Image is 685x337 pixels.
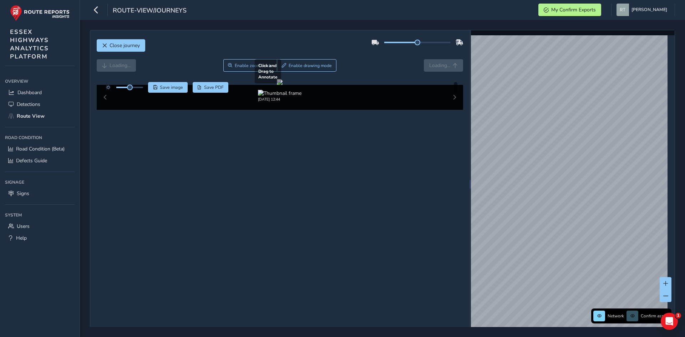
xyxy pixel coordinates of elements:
[110,42,140,49] span: Close journey
[113,6,187,16] span: route-view/journeys
[17,101,40,108] span: Detections
[661,313,678,330] iframe: Intercom live chat
[289,63,332,68] span: Enable drawing mode
[16,145,65,152] span: Road Condition (Beta)
[5,143,75,155] a: Road Condition (Beta)
[97,39,145,52] button: Close journey
[148,82,188,93] button: Save
[10,5,70,21] img: rr logo
[5,188,75,199] a: Signs
[631,4,667,16] span: [PERSON_NAME]
[277,59,336,72] button: Draw
[235,63,273,68] span: Enable zoom mode
[204,85,224,90] span: Save PDF
[5,210,75,220] div: System
[675,313,681,318] span: 1
[551,6,596,13] span: My Confirm Exports
[17,113,45,119] span: Route View
[5,87,75,98] a: Dashboard
[5,110,75,122] a: Route View
[538,4,601,16] button: My Confirm Exports
[5,177,75,188] div: Signage
[258,90,301,97] img: Thumbnail frame
[5,98,75,110] a: Detections
[16,157,47,164] span: Defects Guide
[17,89,42,96] span: Dashboard
[17,190,29,197] span: Signs
[608,313,624,319] span: Network
[160,85,183,90] span: Save image
[16,235,27,241] span: Help
[616,4,629,16] img: diamond-layout
[5,155,75,167] a: Defects Guide
[5,132,75,143] div: Road Condition
[17,223,30,230] span: Users
[5,232,75,244] a: Help
[5,76,75,87] div: Overview
[10,28,49,61] span: ESSEX HIGHWAYS ANALYTICS PLATFORM
[193,82,229,93] button: PDF
[223,59,277,72] button: Zoom
[641,313,669,319] span: Confirm assets
[5,220,75,232] a: Users
[258,97,301,102] div: [DATE] 12:44
[616,4,670,16] button: [PERSON_NAME]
